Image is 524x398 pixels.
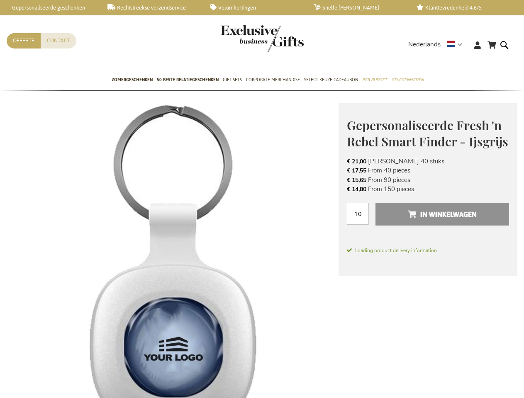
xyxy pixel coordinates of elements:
[347,176,366,184] span: € 15,65
[304,75,358,84] span: Select Keuze Cadeaubon
[7,33,41,49] a: Offerte
[347,166,509,175] li: From 40 pieces
[347,175,509,184] li: From 90 pieces
[4,4,94,11] a: Gepersonaliseerde geschenken
[223,70,242,91] a: Gift Sets
[347,157,509,166] li: [PERSON_NAME] 40 stuks
[314,4,404,11] a: Snelle [PERSON_NAME]
[221,25,304,52] img: Exclusive Business gifts logo
[347,185,366,193] span: € 14,80
[362,75,387,84] span: Per Budget
[112,75,153,84] span: Zomergeschenken
[347,167,366,175] span: € 17,55
[391,70,424,91] a: Gelegenheden
[246,75,300,84] span: Corporate Merchandise
[391,75,424,84] span: Gelegenheden
[417,4,507,11] a: Klanttevredenheid 4,6/5
[221,25,262,52] a: store logo
[223,75,242,84] span: Gift Sets
[112,70,153,91] a: Zomergeschenken
[157,70,219,91] a: 50 beste relatiegeschenken
[347,247,509,254] span: Loading product delivery information.
[347,158,366,165] span: € 21,00
[304,70,358,91] a: Select Keuze Cadeaubon
[362,70,387,91] a: Per Budget
[157,75,219,84] span: 50 beste relatiegeschenken
[41,33,76,49] a: Contact
[107,4,197,11] a: Rechtstreekse verzendservice
[347,117,508,150] span: Gepersonaliseerde Fresh 'n Rebel Smart Finder - Ijsgrijs
[210,4,300,11] a: Volumkortingen
[347,184,509,194] li: From 150 pieces
[408,40,441,49] span: Nederlands
[246,70,300,91] a: Corporate Merchandise
[347,203,369,225] input: Aantal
